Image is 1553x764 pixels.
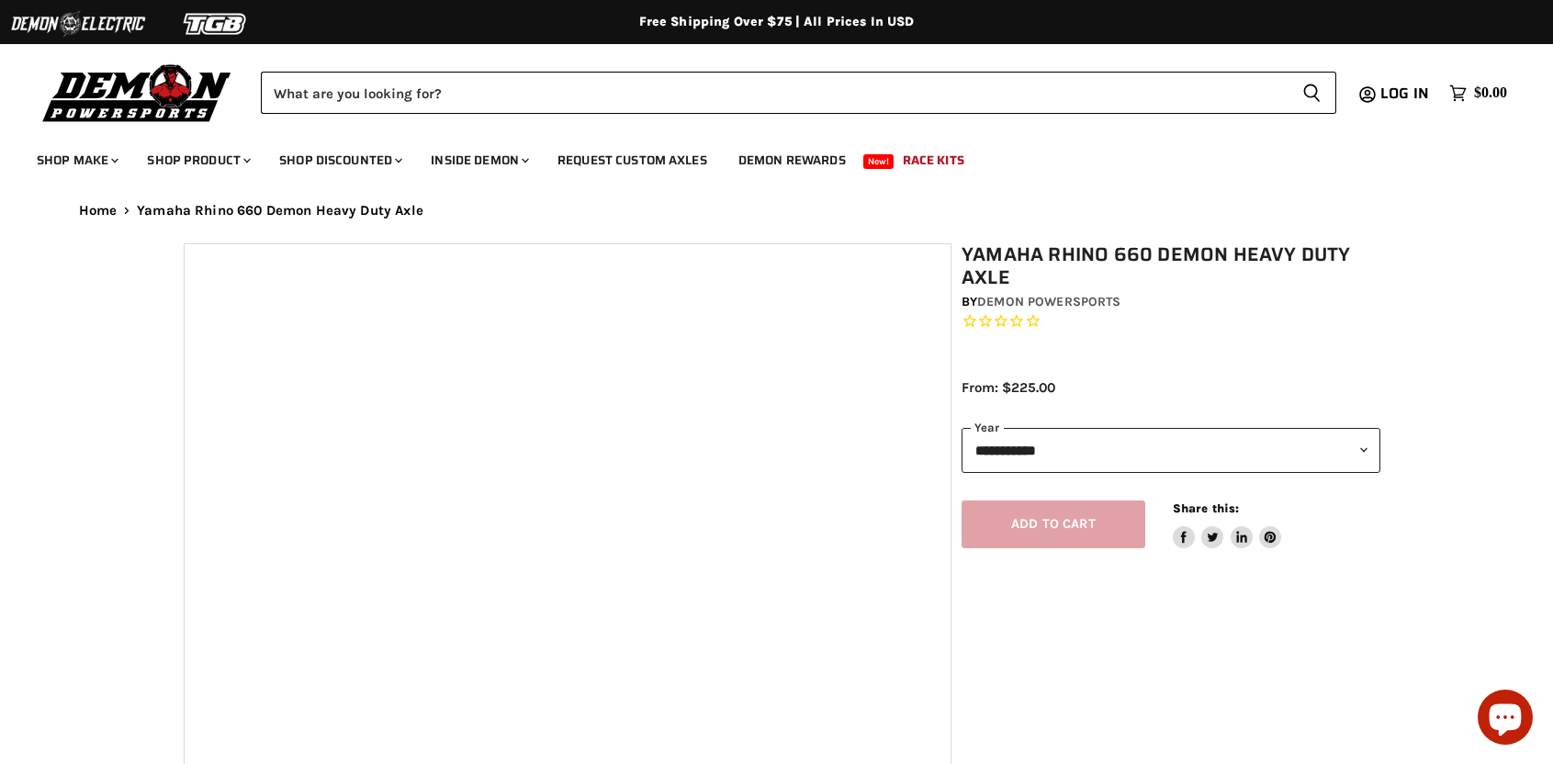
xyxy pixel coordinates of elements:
a: Inside Demon [417,141,540,179]
a: Demon Rewards [725,141,860,179]
inbox-online-store-chat: Shopify online store chat [1472,690,1538,749]
span: Rated 0.0 out of 5 stars 0 reviews [962,312,1380,331]
span: Yamaha Rhino 660 Demon Heavy Duty Axle [137,203,423,219]
span: Share this: [1173,501,1239,515]
div: by [962,292,1380,312]
form: Product [261,72,1336,114]
a: Request Custom Axles [544,141,721,179]
a: Log in [1372,85,1440,102]
a: Shop Product [133,141,262,179]
span: New! [863,154,895,169]
img: Demon Electric Logo 2 [9,6,147,41]
button: Search [1288,72,1336,114]
input: Search [261,72,1288,114]
div: Free Shipping Over $75 | All Prices In USD [42,14,1512,30]
a: Home [79,203,118,219]
a: $0.00 [1440,80,1516,107]
h1: Yamaha Rhino 660 Demon Heavy Duty Axle [962,243,1380,289]
img: TGB Logo 2 [147,6,285,41]
span: From: $225.00 [962,379,1055,396]
select: year [962,428,1380,473]
a: Race Kits [889,141,978,179]
a: Shop Discounted [265,141,413,179]
span: Log in [1380,82,1429,105]
span: $0.00 [1474,84,1507,102]
img: Demon Powersports [37,60,238,125]
nav: Breadcrumbs [42,203,1512,219]
ul: Main menu [23,134,1502,179]
a: Shop Make [23,141,129,179]
a: Demon Powersports [977,294,1120,309]
aside: Share this: [1173,500,1282,549]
